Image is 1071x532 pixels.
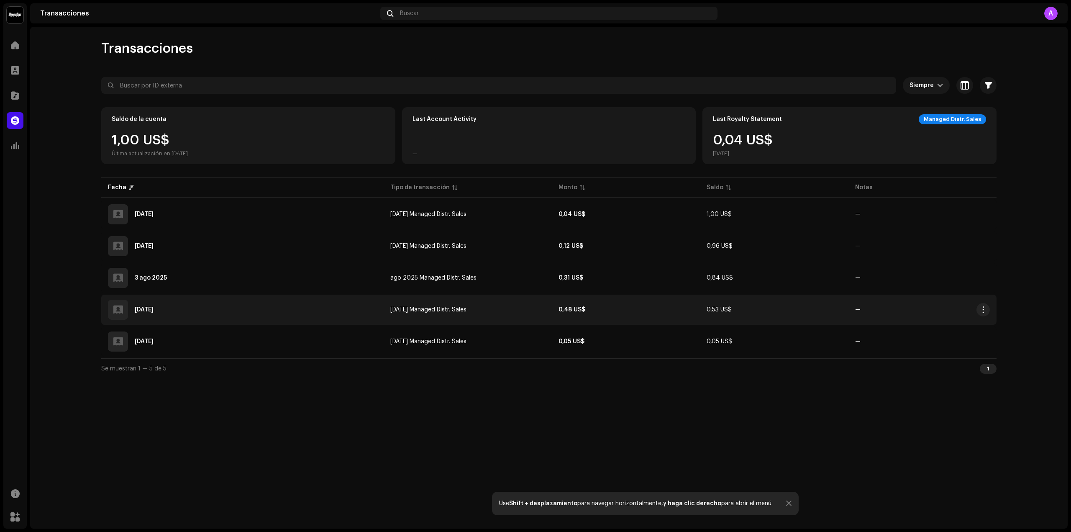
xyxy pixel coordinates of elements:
[390,275,477,281] span: ago 2025 Managed Distr. Sales
[707,339,732,344] span: 0,05 US$
[101,366,167,372] span: Se muestran 1 — 5 de 5
[1044,7,1058,20] div: A
[559,243,583,249] strong: 0,12 US$
[910,77,937,94] span: Siempre
[663,501,721,506] strong: y haga clic derecho
[855,211,861,217] re-a-table-badge: —
[855,243,861,249] re-a-table-badge: —
[937,77,943,94] div: dropdown trigger
[413,150,418,157] div: —
[707,183,723,192] div: Saldo
[135,307,154,313] div: 4 jul 2025
[135,339,154,344] div: 1 jun 2025
[112,116,167,123] div: Saldo de la cuenta
[707,307,732,313] span: 0,53 US$
[108,183,126,192] div: Fecha
[112,150,188,157] div: Última actualización en [DATE]
[855,275,861,281] re-a-table-badge: —
[713,150,773,157] div: [DATE]
[413,116,477,123] div: Last Account Activity
[855,339,861,344] re-a-table-badge: —
[509,501,577,506] strong: Shift + desplazamiento
[559,275,583,281] strong: 0,31 US$
[559,307,585,313] strong: 0,48 US$
[707,275,733,281] span: 0,84 US$
[135,211,154,217] div: 8 oct 2025
[559,211,585,217] strong: 0,04 US$
[101,77,896,94] input: Buscar por ID externa
[559,339,584,344] strong: 0,05 US$
[135,243,154,249] div: 5 sept 2025
[390,243,466,249] span: sept 2025 Managed Distr. Sales
[499,500,773,507] div: Use para navegar horizontalmente, para abrir el menú.
[390,339,466,344] span: may 2025 Managed Distr. Sales
[707,211,732,217] span: 1,00 US$
[390,211,466,217] span: oct 2025 Managed Distr. Sales
[40,10,377,17] div: Transacciones
[101,40,193,57] span: Transacciones
[400,10,419,17] span: Buscar
[707,243,733,249] span: 0,96 US$
[135,275,167,281] div: 3 ago 2025
[390,183,450,192] div: Tipo de transacción
[980,364,997,374] div: 1
[7,7,23,23] img: 10370c6a-d0e2-4592-b8a2-38f444b0ca44
[559,183,577,192] div: Monto
[713,116,782,123] div: Last Royalty Statement
[390,307,466,313] span: jun 2025 Managed Distr. Sales
[919,114,986,124] div: Managed Distr. Sales
[855,307,861,313] re-a-table-badge: —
